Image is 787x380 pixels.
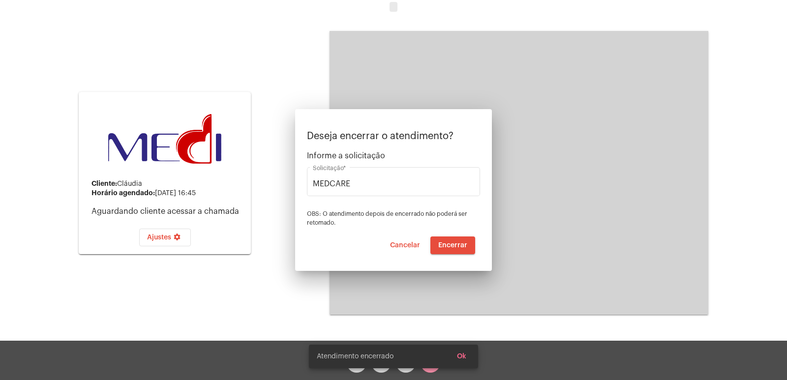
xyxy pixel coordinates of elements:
div: [DATE] 16:45 [91,189,243,197]
span: Ok [457,353,466,360]
p: Deseja encerrar o atendimento? [307,131,480,142]
strong: Cliente: [91,180,117,187]
img: d3a1b5fa-500b-b90f-5a1c-719c20e9830b.png [108,114,221,164]
span: Encerrar [438,242,467,249]
mat-icon: settings [171,233,183,245]
p: Aguardando cliente acessar a chamada [91,207,243,216]
strong: Horário agendado: [91,189,155,196]
span: OBS: O atendimento depois de encerrado não poderá ser retomado. [307,211,467,226]
input: Buscar solicitação [313,179,474,188]
button: Encerrar [430,236,475,254]
span: Atendimento encerrado [317,351,393,361]
div: Cláudia [91,180,243,188]
span: Cancelar [390,242,420,249]
button: Cancelar [382,236,428,254]
span: Ajustes [147,234,183,241]
span: Informe a solicitação [307,151,480,160]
